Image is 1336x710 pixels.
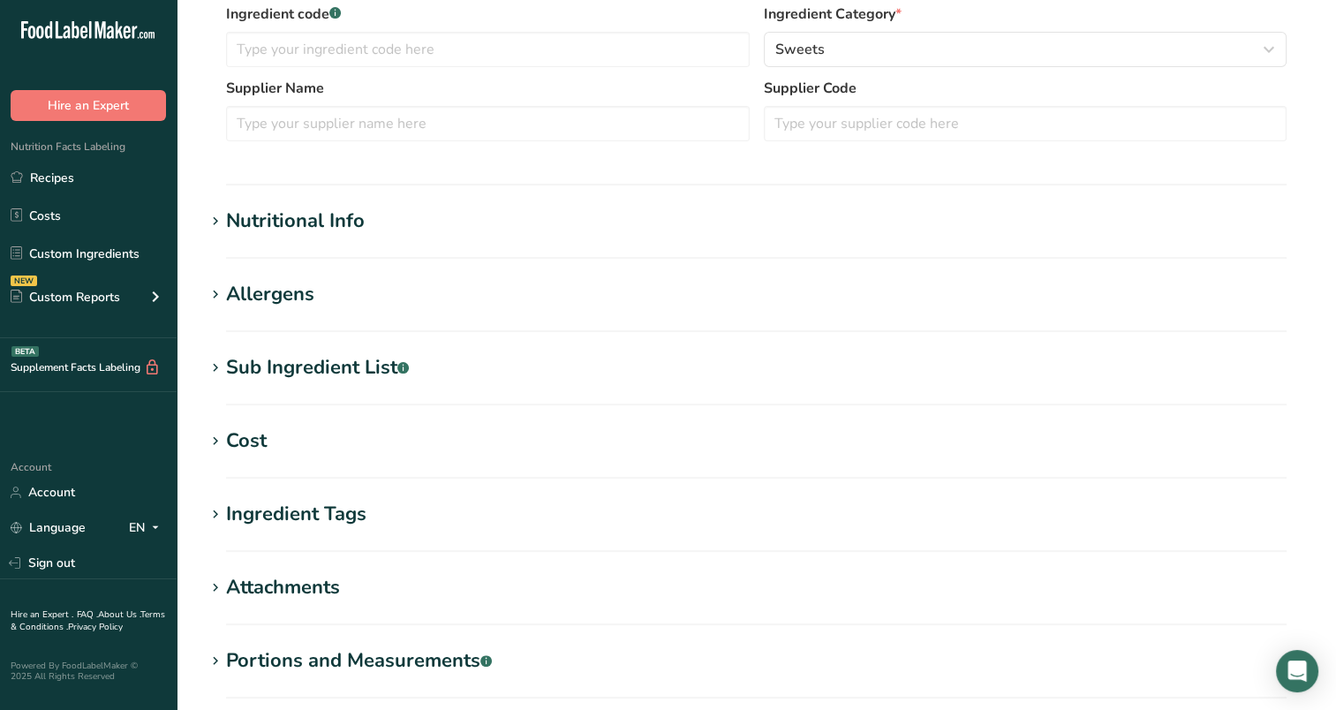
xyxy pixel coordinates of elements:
div: Allergens [226,280,314,309]
div: Cost [226,427,267,456]
input: Type your supplier name here [226,106,750,141]
a: FAQ . [77,608,98,621]
div: Attachments [226,573,340,602]
a: Hire an Expert . [11,608,73,621]
a: Privacy Policy [68,621,123,633]
div: Ingredient Tags [226,500,366,529]
a: Language [11,512,86,543]
div: Custom Reports [11,288,120,306]
label: Ingredient Category [764,4,1287,25]
label: Supplier Code [764,78,1287,99]
div: Open Intercom Messenger [1276,650,1318,692]
div: EN [129,517,166,539]
div: Powered By FoodLabelMaker © 2025 All Rights Reserved [11,661,166,682]
a: Terms & Conditions . [11,608,165,633]
div: Sub Ingredient List [226,353,409,382]
button: Sweets [764,32,1287,67]
div: NEW [11,276,37,286]
span: Sweets [775,39,825,60]
input: Type your ingredient code here [226,32,750,67]
button: Hire an Expert [11,90,166,121]
div: Portions and Measurements [226,646,492,676]
a: About Us . [98,608,140,621]
label: Ingredient code [226,4,750,25]
div: Nutritional Info [226,207,365,236]
input: Type your supplier code here [764,106,1287,141]
label: Supplier Name [226,78,750,99]
div: BETA [11,346,39,357]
